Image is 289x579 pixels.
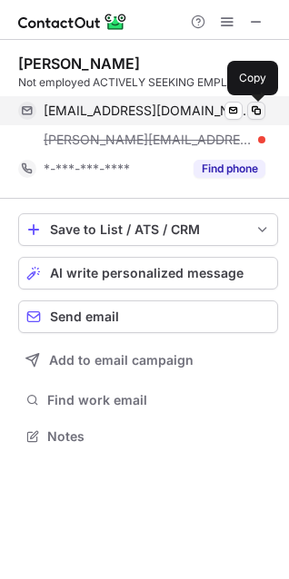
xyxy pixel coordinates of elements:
[18,54,140,73] div: [PERSON_NAME]
[44,103,252,119] span: [EMAIL_ADDRESS][DOMAIN_NAME]
[18,213,278,246] button: save-profile-one-click
[194,160,265,178] button: Reveal Button
[47,392,271,408] span: Find work email
[50,266,244,280] span: AI write personalized message
[18,344,278,377] button: Add to email campaign
[50,222,246,237] div: Save to List / ATS / CRM
[18,11,127,33] img: ContactOut v5.3.10
[18,300,278,333] button: Send email
[47,428,271,445] span: Notes
[44,132,252,148] span: [PERSON_NAME][EMAIL_ADDRESS][PERSON_NAME][DOMAIN_NAME]
[18,257,278,289] button: AI write personalized message
[18,74,278,91] div: Not employed ACTIVELY SEEKING EMPLOYMENT!
[50,309,119,324] span: Send email
[18,424,278,449] button: Notes
[49,353,194,368] span: Add to email campaign
[18,388,278,413] button: Find work email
